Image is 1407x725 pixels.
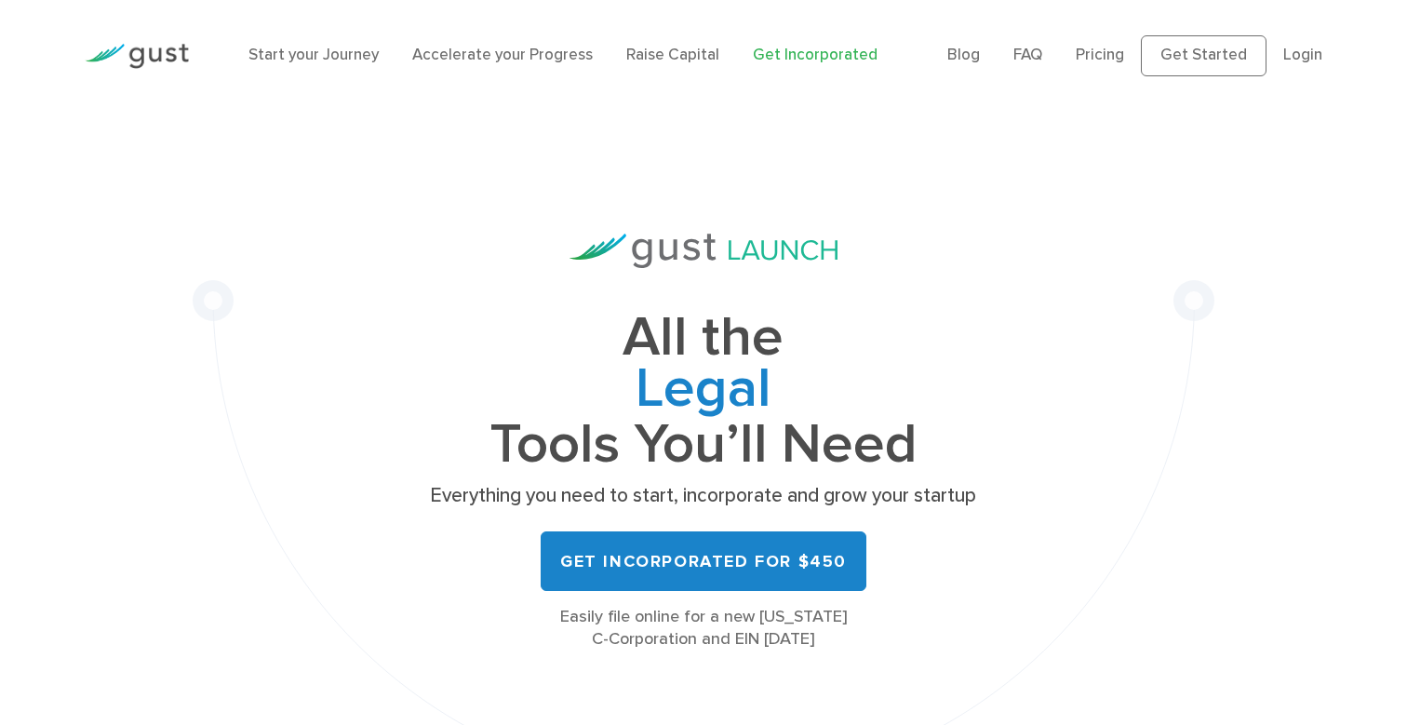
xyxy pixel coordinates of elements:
[424,364,983,420] span: Legal
[569,234,837,268] img: Gust Launch Logo
[424,483,983,509] p: Everything you need to start, incorporate and grow your startup
[248,46,379,64] a: Start your Journey
[1141,35,1266,76] a: Get Started
[412,46,593,64] a: Accelerate your Progress
[947,46,980,64] a: Blog
[1283,46,1322,64] a: Login
[1013,46,1042,64] a: FAQ
[424,606,983,651] div: Easily file online for a new [US_STATE] C-Corporation and EIN [DATE]
[541,531,866,591] a: Get Incorporated for $450
[85,44,189,69] img: Gust Logo
[753,46,878,64] a: Get Incorporated
[626,46,719,64] a: Raise Capital
[424,313,983,470] h1: All the Tools You’ll Need
[1076,46,1124,64] a: Pricing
